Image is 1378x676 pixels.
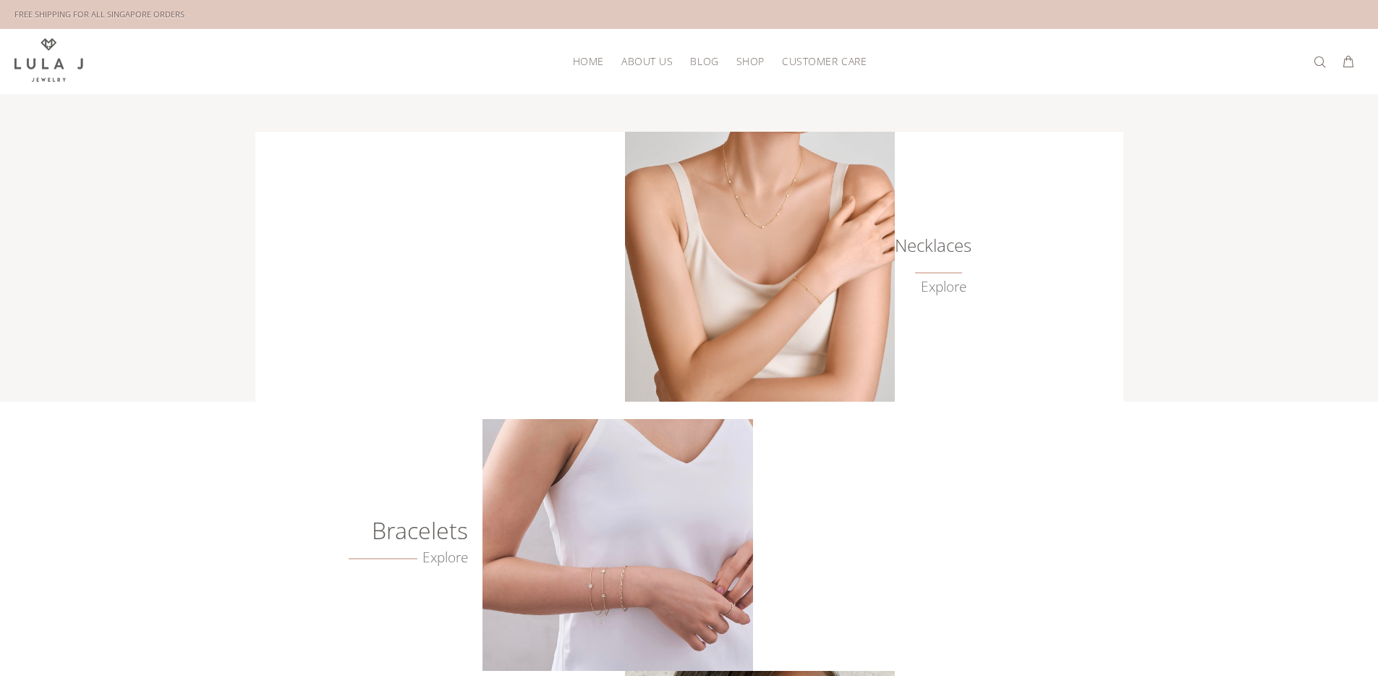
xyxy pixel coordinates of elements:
h6: Bracelets [305,523,468,538]
img: Crafted Gold Bracelets from Lula J Jewelry [482,419,752,671]
img: Lula J Gold Necklaces Collection [625,132,895,402]
span: Customer Care [782,56,867,67]
span: Blog [690,56,718,67]
a: Explore [349,549,469,566]
span: HOME [573,56,604,67]
a: Explore [921,279,966,295]
span: Shop [736,56,765,67]
div: FREE SHIPPING FOR ALL SINGAPORE ORDERS [14,7,184,22]
h6: Necklaces [894,238,966,253]
a: Customer Care [773,50,867,72]
a: Blog [681,50,727,72]
span: About Us [621,56,673,67]
a: HOME [564,50,613,72]
a: Shop [728,50,773,72]
a: About Us [613,50,681,72]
